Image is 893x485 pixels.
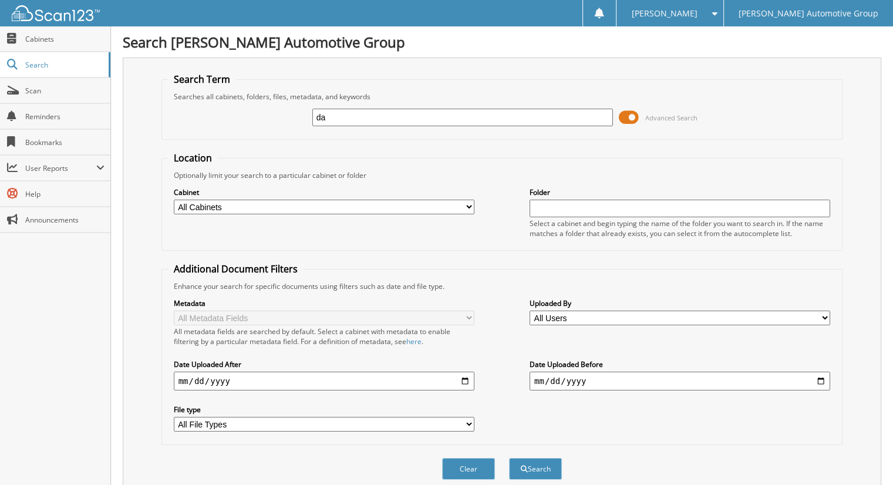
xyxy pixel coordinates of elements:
[442,458,495,480] button: Clear
[168,151,218,164] legend: Location
[174,372,474,390] input: start
[174,326,474,346] div: All metadata fields are searched by default. Select a cabinet with metadata to enable filtering b...
[174,187,474,197] label: Cabinet
[168,73,236,86] legend: Search Term
[12,5,100,21] img: scan123-logo-white.svg
[25,34,105,44] span: Cabinets
[174,359,474,369] label: Date Uploaded After
[25,215,105,225] span: Announcements
[174,405,474,415] label: File type
[834,429,893,485] iframe: Chat Widget
[530,359,830,369] label: Date Uploaded Before
[25,60,103,70] span: Search
[739,10,878,17] span: [PERSON_NAME] Automotive Group
[168,281,837,291] div: Enhance your search for specific documents using filters such as date and file type.
[123,32,881,52] h1: Search [PERSON_NAME] Automotive Group
[25,137,105,147] span: Bookmarks
[530,218,830,238] div: Select a cabinet and begin typing the name of the folder you want to search in. If the name match...
[25,189,105,199] span: Help
[530,298,830,308] label: Uploaded By
[530,372,830,390] input: end
[645,113,697,122] span: Advanced Search
[25,163,96,173] span: User Reports
[509,458,562,480] button: Search
[25,112,105,122] span: Reminders
[406,336,422,346] a: here
[168,92,837,102] div: Searches all cabinets, folders, files, metadata, and keywords
[631,10,697,17] span: [PERSON_NAME]
[174,298,474,308] label: Metadata
[530,187,830,197] label: Folder
[168,262,304,275] legend: Additional Document Filters
[168,170,837,180] div: Optionally limit your search to a particular cabinet or folder
[25,86,105,96] span: Scan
